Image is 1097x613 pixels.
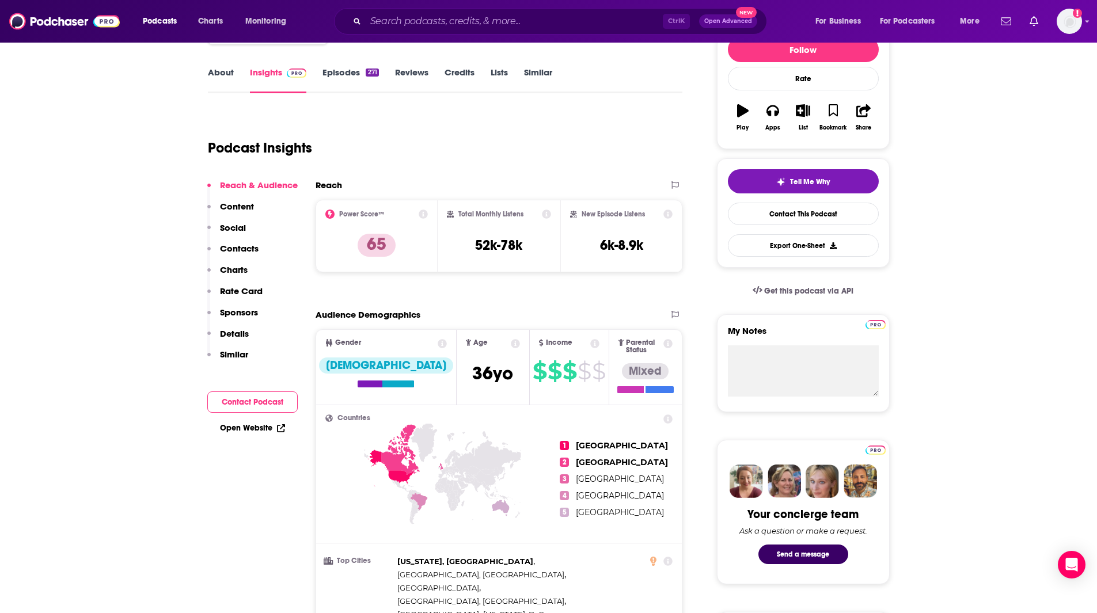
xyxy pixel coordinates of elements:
[806,464,839,498] img: Jules Profile
[582,210,645,218] h2: New Episode Listens
[472,362,513,384] span: 36 yo
[339,210,384,218] h2: Power Score™
[220,222,246,233] p: Social
[220,423,285,433] a: Open Website
[592,362,605,380] span: $
[622,363,669,379] div: Mixed
[758,97,788,138] button: Apps
[563,362,576,380] span: $
[445,67,475,93] a: Credits
[1057,9,1082,34] button: Show profile menu
[1057,9,1082,34] span: Logged in as AtriaBooks
[220,307,258,318] p: Sponsors
[960,13,980,29] span: More
[366,68,378,77] div: 271
[560,441,569,450] span: 1
[776,177,785,186] img: tell me why sparkle
[345,8,778,35] div: Search podcasts, credits, & more...
[397,555,535,568] span: ,
[207,180,298,201] button: Reach & Audience
[191,12,230,31] a: Charts
[1073,9,1082,18] svg: Add a profile image
[578,362,591,380] span: $
[397,568,566,581] span: ,
[220,180,298,191] p: Reach & Audience
[560,491,569,500] span: 4
[337,414,370,422] span: Countries
[880,13,935,29] span: For Podcasters
[366,12,663,31] input: Search podcasts, credits, & more...
[475,237,522,254] h3: 52k-78k
[819,124,847,131] div: Bookmark
[491,67,508,93] a: Lists
[952,12,994,31] button: open menu
[397,581,481,595] span: ,
[737,124,749,131] div: Play
[728,325,879,345] label: My Notes
[560,508,569,517] span: 5
[245,13,286,29] span: Monitoring
[207,285,263,307] button: Rate Card
[335,339,361,347] span: Gender
[1058,551,1085,578] div: Open Intercom Messenger
[143,13,177,29] span: Podcasts
[207,201,254,222] button: Content
[533,362,546,380] span: $
[397,596,564,606] span: [GEOGRAPHIC_DATA], [GEOGRAPHIC_DATA]
[815,13,861,29] span: For Business
[844,464,877,498] img: Jon Profile
[576,457,668,467] span: [GEOGRAPHIC_DATA]
[220,328,249,339] p: Details
[872,12,952,31] button: open menu
[9,10,120,32] img: Podchaser - Follow, Share and Rate Podcasts
[358,234,396,257] p: 65
[397,570,564,579] span: [GEOGRAPHIC_DATA], [GEOGRAPHIC_DATA]
[316,180,342,191] h2: Reach
[576,440,668,451] span: [GEOGRAPHIC_DATA]
[548,362,561,380] span: $
[600,237,643,254] h3: 6k-8.9k
[807,12,875,31] button: open menu
[560,458,569,467] span: 2
[728,67,879,90] div: Rate
[866,444,886,455] a: Pro website
[739,526,867,535] div: Ask a question or make a request.
[237,12,301,31] button: open menu
[663,14,690,29] span: Ctrl K
[207,328,249,349] button: Details
[699,14,757,28] button: Open AdvancedNew
[736,7,757,18] span: New
[728,234,879,257] button: Export One-Sheet
[560,474,569,483] span: 3
[458,210,523,218] h2: Total Monthly Listens
[728,169,879,193] button: tell me why sparkleTell Me Why
[220,349,248,360] p: Similar
[818,97,848,138] button: Bookmark
[207,264,248,285] button: Charts
[220,201,254,212] p: Content
[397,557,533,566] span: [US_STATE], [GEOGRAPHIC_DATA]
[996,12,1016,31] a: Show notifications dropdown
[322,67,378,93] a: Episodes271
[576,490,664,501] span: [GEOGRAPHIC_DATA]
[728,203,879,225] a: Contact This Podcast
[207,243,259,264] button: Contacts
[704,18,752,24] span: Open Advanced
[207,391,298,413] button: Contact Podcast
[319,357,453,374] div: [DEMOGRAPHIC_DATA]
[207,222,246,243] button: Social
[208,67,234,93] a: About
[397,583,479,592] span: [GEOGRAPHIC_DATA]
[287,68,307,78] img: Podchaser Pro
[395,67,428,93] a: Reviews
[576,507,664,517] span: [GEOGRAPHIC_DATA]
[764,286,853,296] span: Get this podcast via API
[626,339,662,354] span: Parental Status
[220,243,259,254] p: Contacts
[1057,9,1082,34] img: User Profile
[135,12,192,31] button: open menu
[765,124,780,131] div: Apps
[397,595,566,608] span: ,
[576,474,664,484] span: [GEOGRAPHIC_DATA]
